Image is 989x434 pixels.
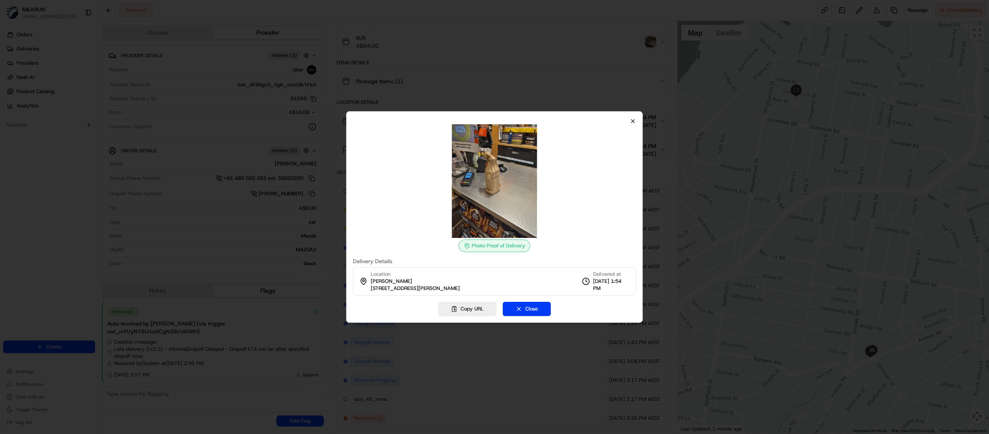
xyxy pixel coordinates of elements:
span: [PERSON_NAME] [371,278,412,285]
span: Delivered at [593,271,629,278]
span: [STREET_ADDRESS][PERSON_NAME] [371,285,460,292]
button: Copy URL [438,302,496,316]
img: photo_proof_of_delivery image [438,124,551,238]
span: [DATE] 1:54 PM [593,278,629,292]
span: Location [371,271,390,278]
div: Photo Proof of Delivery [459,239,530,252]
button: Close [503,302,551,316]
label: Delivery Details [353,258,636,264]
